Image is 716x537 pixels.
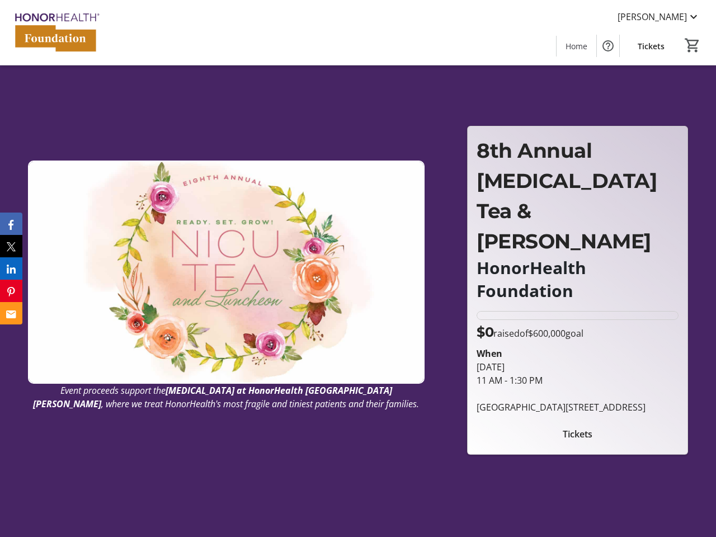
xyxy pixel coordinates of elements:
button: Tickets [477,423,679,445]
em: , where we treat HonorHealth's most fragile and tiniest patients and their families. [101,398,419,410]
button: Cart [682,35,703,55]
a: Tickets [629,36,673,56]
a: Home [557,36,596,56]
span: [PERSON_NAME] [618,10,687,23]
button: Help [597,35,619,57]
em: [MEDICAL_DATA] at HonorHealth [GEOGRAPHIC_DATA][PERSON_NAME] [33,384,392,410]
p: [MEDICAL_DATA] Tea & [PERSON_NAME] [477,166,679,256]
img: Campaign CTA Media Photo [28,161,425,384]
span: Tickets [563,427,592,441]
div: 0% of fundraising goal reached [477,311,679,320]
p: 8th Annual [477,135,679,166]
span: Tickets [638,40,665,52]
div: [DATE] 11 AM - 1:30 PM [GEOGRAPHIC_DATA][STREET_ADDRESS] [477,360,679,414]
span: Home [566,40,587,52]
span: $0 [477,324,493,340]
img: HonorHealth Foundation's Logo [7,4,106,60]
em: Event proceeds support the [60,384,166,397]
span: $600,000 [528,327,566,340]
button: [PERSON_NAME] [609,8,709,26]
strong: HonorHealth Foundation [477,256,591,302]
p: raised of goal [477,322,583,342]
div: When [477,347,502,360]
